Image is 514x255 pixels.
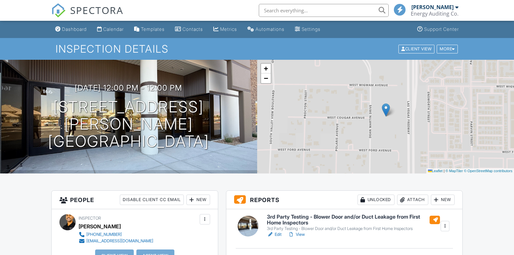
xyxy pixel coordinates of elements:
[264,74,268,82] span: −
[186,195,210,205] div: New
[141,26,165,32] div: Templates
[424,26,459,32] div: Support Center
[267,226,440,231] div: 3rd Party Testing - Blower Door and/or Duct Leakage from First Home Inspectors
[86,238,153,244] div: [EMAIL_ADDRESS][DOMAIN_NAME]
[51,3,66,18] img: The Best Home Inspection Software - Spectora
[220,26,237,32] div: Metrics
[357,195,395,205] div: Unlocked
[444,169,445,173] span: |
[226,191,462,209] h3: Reports
[56,43,458,55] h1: Inspection Details
[79,222,121,231] div: [PERSON_NAME]
[398,45,434,53] div: Client View
[79,238,153,244] a: [EMAIL_ADDRESS][DOMAIN_NAME]
[70,3,123,17] span: SPECTORA
[75,83,182,92] h3: [DATE] 12:00 pm - 12:00 pm
[267,214,440,231] a: 3rd Party Testing - Blower Door and/or Duct Leakage from First Home Inspectors 3rd Party Testing ...
[261,64,271,73] a: Zoom in
[428,169,443,173] a: Leaflet
[445,169,463,173] a: © MapTiler
[302,26,320,32] div: Settings
[51,9,123,22] a: SPECTORA
[103,26,124,32] div: Calendar
[397,195,428,205] div: Attach
[261,73,271,83] a: Zoom out
[94,23,126,35] a: Calendar
[172,23,206,35] a: Contacts
[79,231,153,238] a: [PHONE_NUMBER]
[382,103,390,117] img: Marker
[411,4,454,10] div: [PERSON_NAME]
[79,216,101,221] span: Inspector
[256,26,284,32] div: Automations
[62,26,87,32] div: Dashboard
[86,232,122,237] div: [PHONE_NUMBER]
[437,45,458,53] div: More
[415,23,461,35] a: Support Center
[245,23,287,35] a: Automations (Basic)
[120,195,184,205] div: Disable Client CC Email
[132,23,167,35] a: Templates
[431,195,455,205] div: New
[398,46,436,51] a: Client View
[52,191,218,209] h3: People
[288,231,305,238] a: View
[464,169,512,173] a: © OpenStreetMap contributors
[10,98,247,150] h1: [STREET_ADDRESS][PERSON_NAME] [GEOGRAPHIC_DATA]
[211,23,240,35] a: Metrics
[267,214,440,225] h6: 3rd Party Testing - Blower Door and/or Duct Leakage from First Home Inspectors
[53,23,89,35] a: Dashboard
[292,23,323,35] a: Settings
[259,4,389,17] input: Search everything...
[267,231,282,238] a: Edit
[264,64,268,72] span: +
[411,10,458,17] div: Energy Auditing Co.
[182,26,203,32] div: Contacts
